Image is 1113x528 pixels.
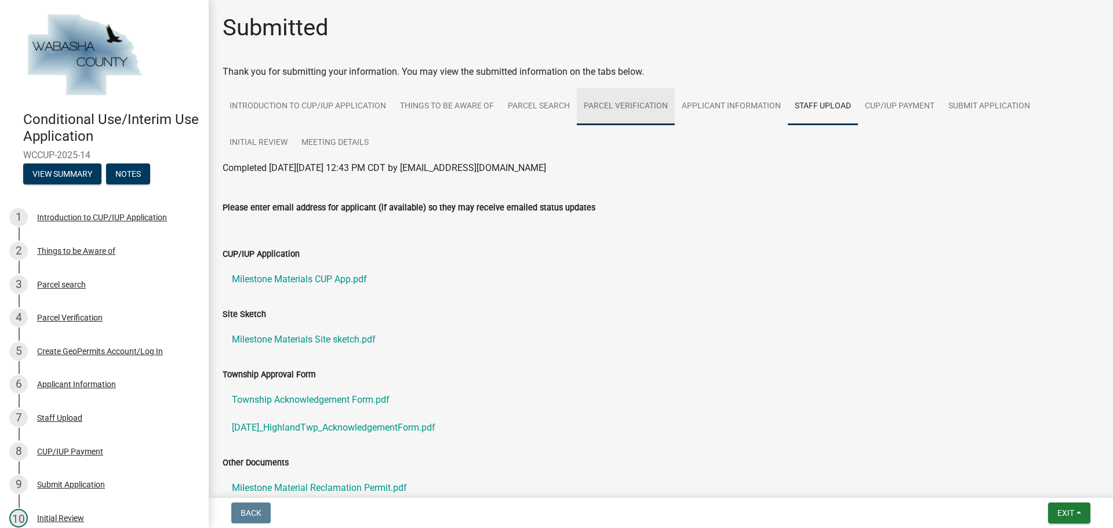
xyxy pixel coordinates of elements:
[37,380,116,388] div: Applicant Information
[223,250,300,258] label: CUP/IUP Application
[941,88,1037,125] a: Submit Application
[1048,502,1090,523] button: Exit
[294,125,376,162] a: Meeting Details
[577,88,675,125] a: Parcel Verification
[23,163,101,184] button: View Summary
[106,170,150,179] wm-modal-confirm: Notes
[9,308,28,327] div: 4
[223,326,1099,354] a: Milestone Materials Site sketch.pdf
[223,459,289,467] label: Other Documents
[223,162,546,173] span: Completed [DATE][DATE] 12:43 PM CDT by [EMAIL_ADDRESS][DOMAIN_NAME]
[23,170,101,179] wm-modal-confirm: Summary
[9,509,28,527] div: 10
[23,150,185,161] span: WCCUP-2025-14
[9,275,28,294] div: 3
[9,442,28,461] div: 8
[37,514,84,522] div: Initial Review
[675,88,788,125] a: Applicant Information
[241,508,261,518] span: Back
[23,12,146,99] img: Wabasha County, Minnesota
[231,502,271,523] button: Back
[223,65,1099,79] div: Thank you for submitting your information. You may view the submitted information on the tabs below.
[393,88,501,125] a: Things to be Aware of
[858,88,941,125] a: CUP/IUP Payment
[37,213,167,221] div: Introduction to CUP/IUP Application
[106,163,150,184] button: Notes
[223,265,1099,293] a: Milestone Materials CUP App.pdf
[9,342,28,361] div: 5
[23,111,199,145] h4: Conditional Use/Interim Use Application
[223,125,294,162] a: Initial Review
[501,88,577,125] a: Parcel search
[1057,508,1074,518] span: Exit
[9,208,28,227] div: 1
[223,386,1099,414] a: Township Acknowledgement Form.pdf
[37,414,82,422] div: Staff Upload
[37,480,105,489] div: Submit Application
[223,311,266,319] label: Site Sketch
[223,414,1099,442] a: [DATE]_HighlandTwp_AcknowledgementForm.pdf
[9,242,28,260] div: 2
[223,474,1099,502] a: Milestone Material Reclamation Permit.pdf
[9,409,28,427] div: 7
[9,375,28,394] div: 6
[223,371,316,379] label: Township Approval Form
[9,475,28,494] div: 9
[223,14,329,42] h1: Submitted
[37,281,86,289] div: Parcel search
[37,347,163,355] div: Create GeoPermits Account/Log In
[37,447,103,456] div: CUP/IUP Payment
[37,247,115,255] div: Things to be Aware of
[37,314,103,322] div: Parcel Verification
[223,204,595,212] label: Please enter email address for applicant (if available) so they may receive emailed status updates
[788,88,858,125] a: Staff Upload
[223,88,393,125] a: Introduction to CUP/IUP Application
